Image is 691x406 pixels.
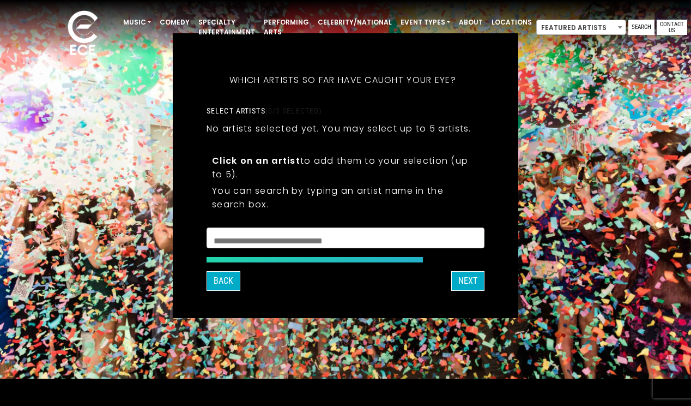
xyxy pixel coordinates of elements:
[207,106,322,116] label: Select artists
[454,13,487,32] a: About
[119,13,155,32] a: Music
[212,154,300,167] strong: Click on an artist
[212,154,479,181] p: to add them to your selection (up to 5).
[214,235,477,244] textarea: Search
[56,8,110,61] img: ece_new_logo_whitev2-1.png
[207,122,471,135] p: No artists selected yet. You may select up to 5 artists.
[207,61,479,100] h5: Which artists so far have caught your eye?
[628,20,654,35] a: Search
[487,13,536,32] a: Locations
[265,106,322,115] span: (0/5 selected)
[537,20,626,35] span: Featured Artists
[313,13,396,32] a: Celebrity/National
[207,271,240,291] button: Back
[657,20,687,35] a: Contact Us
[155,13,194,32] a: Comedy
[536,20,626,35] span: Featured Artists
[194,13,259,41] a: Specialty Entertainment
[212,184,479,211] p: You can search by typing an artist name in the search box.
[259,13,313,41] a: Performing Arts
[451,271,484,291] button: Next
[396,13,454,32] a: Event Types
